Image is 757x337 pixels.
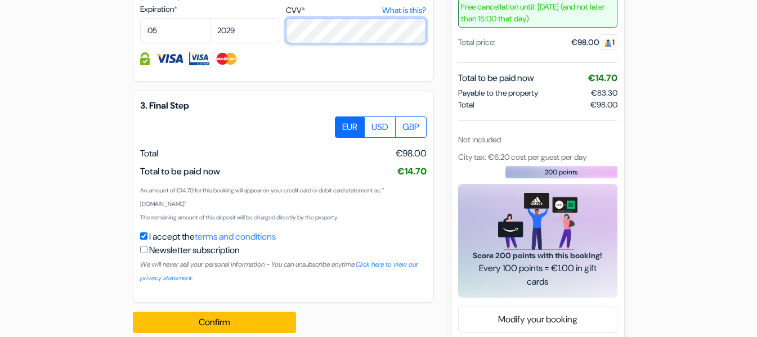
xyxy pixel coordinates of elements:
[498,193,577,250] img: gift_card_hero_new.png
[155,52,183,65] img: Visa
[395,116,427,138] label: GBP
[458,99,474,111] span: Total
[458,71,534,85] span: Total to be paid now
[140,147,158,159] span: Total
[140,165,220,177] span: Total to be paid now
[189,52,209,65] img: Visa Electron
[458,134,617,146] div: Not included
[571,37,617,48] div: €98.00
[397,165,427,177] span: €14.70
[286,5,426,16] label: CVV
[382,5,426,16] a: What is this?
[215,52,238,65] img: Master Card
[140,100,427,111] h5: 3. Final Step
[458,87,538,99] span: Payable to the property
[458,37,495,48] div: Total price:
[364,116,396,138] label: USD
[599,34,617,50] span: 1
[472,250,604,262] span: Score 200 points with this booking!
[458,152,586,162] span: City tax: €6.20 cost per guest per day
[149,244,240,257] label: Newsletter subscription
[604,39,612,47] img: guest.svg
[133,312,296,333] button: Confirm
[335,116,365,138] label: EUR
[545,167,578,177] span: 200 points
[335,116,427,138] div: Basic radio toggle button group
[140,260,418,282] small: We will never sell your personal information - You can unsubscribe anytime.
[140,260,418,282] a: Click here to view our privacy statement.
[591,88,617,98] span: €83.30
[588,72,617,84] span: €14.70
[140,3,280,15] label: Expiration
[472,262,604,289] span: Every 100 points = €1.00 in gift cards
[590,99,617,111] span: €98.00
[140,187,384,208] small: An amount of €14.70 for this booking will appear on your credit card or debit card statement as: ...
[459,309,617,330] a: Modify your booking
[149,230,276,244] label: I accept the
[195,231,276,242] a: terms and conditions
[140,214,338,221] small: The remaining amount of this deposit will be charged directly by the property.
[396,147,427,160] span: €98.00
[140,52,150,65] img: Credit card information fully secured and encrypted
